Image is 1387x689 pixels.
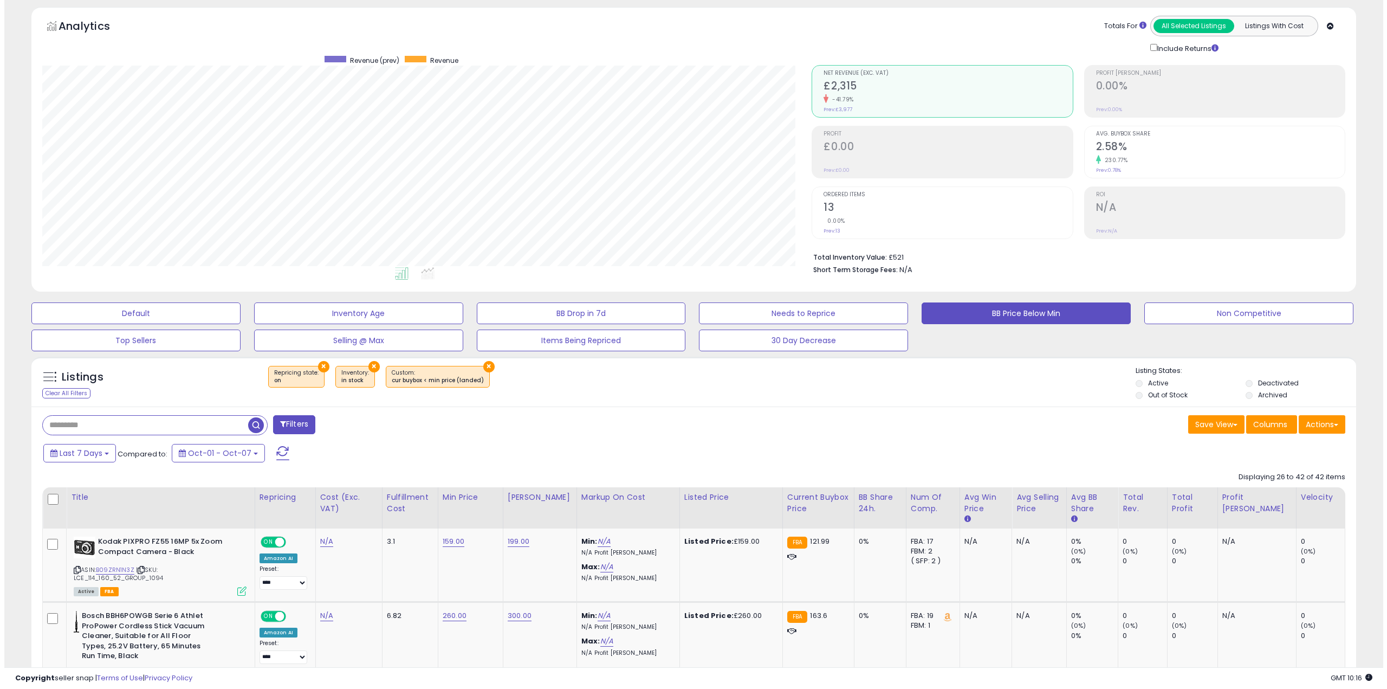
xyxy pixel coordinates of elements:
b: Min: [577,610,593,621]
h2: 2.58% [1092,140,1340,155]
b: Max: [577,562,596,572]
div: Title [67,492,246,503]
span: ROI [1092,192,1340,198]
div: Profit [PERSON_NAME] [1218,492,1287,514]
span: OFF [280,538,297,547]
div: 6.82 [383,611,425,621]
p: N/A Profit [PERSON_NAME] [577,549,667,557]
div: BB Share 24h. [854,492,897,514]
button: × [364,361,375,372]
div: Listed Price [680,492,774,503]
small: (0%) [1168,621,1183,630]
h2: 0.00% [1092,80,1340,94]
b: Bosch BBH6POWGB Serie 6 Athlet ProPower Cordless Stick Vacuum Cleaner, Suitable for All Floor Typ... [77,611,209,664]
div: 0 [1118,611,1163,621]
a: N/A [316,610,329,621]
div: 0 [1168,631,1213,641]
label: Out of Stock [1144,390,1183,400]
span: ON [257,538,271,547]
p: N/A Profit [PERSON_NAME] [577,575,667,582]
a: Terms of Use [93,673,139,683]
a: Privacy Policy [140,673,188,683]
div: 0 [1118,631,1163,641]
small: Prev: N/A [1092,228,1113,234]
small: Prev: 0.78% [1092,167,1117,173]
b: Listed Price: [680,610,729,621]
span: Revenue (prev) [346,56,395,65]
div: Total Rev. [1118,492,1158,514]
span: Custom: [387,369,479,385]
div: 0 [1168,537,1213,546]
h2: 13 [819,201,1068,216]
div: ASIN: [69,537,242,595]
div: 0 [1118,556,1163,566]
div: N/A [1218,611,1284,621]
small: -41.79% [824,95,850,104]
label: Archived [1254,390,1283,400]
small: FBA [783,611,803,623]
div: Preset: [255,565,303,590]
b: Total Inventory Value: [809,253,883,262]
span: Profit [PERSON_NAME] [1092,70,1340,76]
p: N/A Profit [PERSON_NAME] [577,623,667,631]
span: Revenue [426,56,454,65]
div: Cost (Exc. VAT) [316,492,373,514]
div: 0 [1297,631,1340,641]
div: cur buybox < min price (landed) [387,377,479,384]
div: N/A [1218,537,1284,546]
a: 260.00 [438,610,462,621]
div: Avg Selling Price [1012,492,1058,514]
div: £159.00 [680,537,770,546]
div: seller snap | | [11,673,188,684]
div: ( SFP: 2 ) [906,556,947,566]
p: N/A Profit [PERSON_NAME] [577,649,667,657]
div: Velocity [1297,492,1336,503]
b: Max: [577,636,596,646]
div: Min Price [438,492,494,503]
small: 0.00% [819,217,841,225]
small: Avg Win Price. [960,514,967,524]
span: ON [257,612,271,621]
div: £260.00 [680,611,770,621]
div: N/A [1012,611,1054,621]
span: Net Revenue (Exc. VAT) [819,70,1068,76]
button: Listings With Cost [1229,19,1310,33]
div: 0% [1067,537,1113,546]
small: (0%) [1067,621,1082,630]
b: Listed Price: [680,536,729,546]
small: FBA [783,537,803,549]
button: × [479,361,490,372]
label: Active [1144,378,1164,388]
div: 0% [854,537,893,546]
b: Short Term Storage Fees: [809,265,893,274]
div: [PERSON_NAME] [503,492,568,503]
span: Last 7 Days [55,448,98,459]
img: 21IkQAMHZnS._SL40_.jpg [69,611,75,633]
span: Inventory : [337,369,365,385]
h5: Listings [57,370,99,385]
div: 0 [1118,537,1163,546]
div: Repricing [255,492,307,503]
div: Amazon AI [255,628,293,638]
h5: Analytics [54,18,127,36]
img: 41T8xBcN3YL._SL40_.jpg [69,537,91,558]
th: The percentage added to the cost of goods (COGS) that forms the calculator for Min & Max prices. [572,487,675,529]
li: £521 [809,250,1333,263]
button: × [314,361,325,372]
span: Ordered Items [819,192,1068,198]
button: Non Competitive [1140,302,1349,324]
small: (0%) [1297,621,1312,630]
div: 0 [1168,611,1213,621]
button: Items Being Repriced [472,330,682,351]
span: | SKU: LCE_114_160_52_GROUP_1094 [69,565,159,582]
button: All Selected Listings [1149,19,1230,33]
span: Oct-01 - Oct-07 [184,448,247,459]
button: Inventory Age [250,302,459,324]
div: Preset: [255,640,303,664]
h2: £2,315 [819,80,1068,94]
button: Default [27,302,236,324]
button: Last 7 Days [39,444,112,462]
div: FBM: 1 [906,621,947,630]
button: BB Drop in 7d [472,302,682,324]
div: 0 [1297,556,1340,566]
